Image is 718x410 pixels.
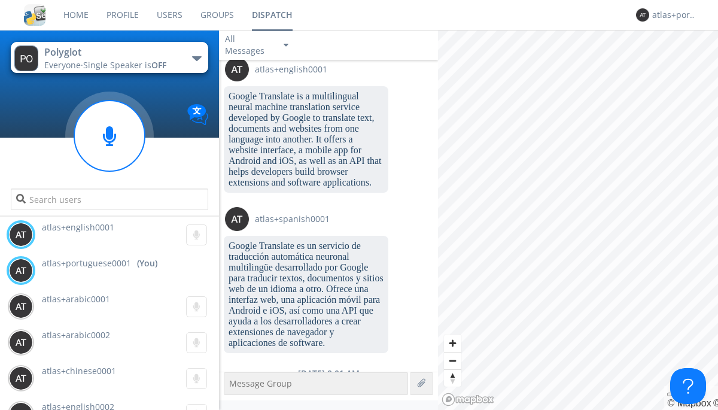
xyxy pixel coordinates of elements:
span: atlas+arabic0001 [42,293,110,305]
div: All Messages [225,33,273,57]
span: atlas+english0001 [255,63,327,75]
img: 373638.png [225,207,249,231]
span: atlas+english0001 [42,221,114,233]
div: Polyglot [44,45,179,59]
button: Toggle attribution [667,393,677,396]
img: caret-down-sm.svg [284,44,288,47]
div: (You) [137,257,157,269]
span: Zoom out [444,353,461,369]
iframe: Toggle Customer Support [670,368,706,404]
img: 373638.png [9,366,33,390]
div: [DATE] 9:01 AM [219,368,438,379]
img: cddb5a64eb264b2086981ab96f4c1ba7 [24,4,45,26]
img: 373638.png [225,57,249,81]
button: Zoom in [444,335,461,352]
span: OFF [151,59,166,71]
span: atlas+spanish0001 [255,213,330,225]
button: Reset bearing to north [444,369,461,387]
img: 373638.png [14,45,38,71]
div: Everyone · [44,59,179,71]
span: Single Speaker is [83,59,166,71]
button: PolyglotEveryone·Single Speaker isOFF [11,42,208,73]
a: Mapbox [667,398,711,408]
dc-p: Google Translate es un servicio de traducción automática neuronal multilingüe desarrollado por Go... [229,241,384,348]
input: Search users [11,189,208,210]
img: Translation enabled [187,104,208,125]
img: 373638.png [9,330,33,354]
img: 373638.png [636,8,649,22]
img: 373638.png [9,259,33,283]
dc-p: Google Translate is a multilingual neural machine translation service developed by Google to tran... [229,91,384,188]
img: 373638.png [9,294,33,318]
span: atlas+chinese0001 [42,365,116,376]
div: atlas+portuguese0001 [652,9,697,21]
span: Reset bearing to north [444,370,461,387]
span: atlas+portuguese0001 [42,257,131,269]
img: 373638.png [9,223,33,247]
span: atlas+arabic0002 [42,329,110,341]
button: Zoom out [444,352,461,369]
a: Mapbox logo [442,393,494,406]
